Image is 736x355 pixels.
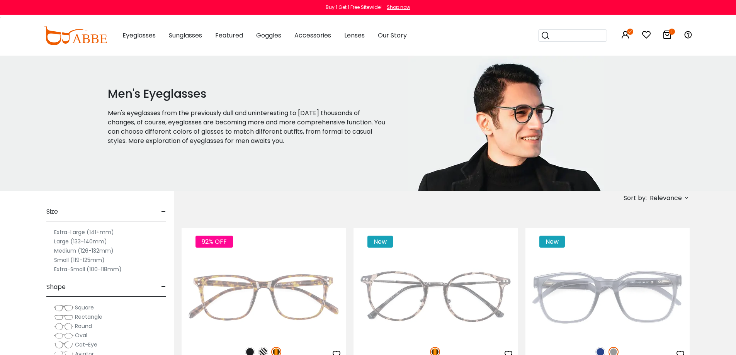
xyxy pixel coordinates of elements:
[54,246,114,255] label: Medium (126-132mm)
[54,265,122,274] label: Extra-Small (100-118mm)
[54,228,114,237] label: Extra-Large (141+mm)
[344,31,365,40] span: Lenses
[408,56,604,191] img: men's eyeglasses
[387,4,410,11] div: Shop now
[650,191,682,205] span: Relevance
[108,87,389,101] h1: Men's Eyeglasses
[525,256,690,338] img: Gray Barnett - TR ,Universal Bridge Fit
[75,341,97,348] span: Cat-Eye
[215,31,243,40] span: Featured
[75,322,92,330] span: Round
[75,304,94,311] span: Square
[54,255,105,265] label: Small (119-125mm)
[108,109,389,146] p: Men's eyeglasses from the previously dull and uninteresting to [DATE] thousands of changes, of co...
[182,256,346,338] img: Tortoise Clinoster - Plastic ,Universal Bridge Fit
[54,332,73,340] img: Oval.png
[75,313,102,321] span: Rectangle
[44,26,107,45] img: abbeglasses.com
[256,31,281,40] span: Goggles
[378,31,407,40] span: Our Story
[383,4,410,10] a: Shop now
[54,341,73,349] img: Cat-Eye.png
[75,331,87,339] span: Oval
[367,236,393,248] span: New
[669,29,675,35] i: 1
[169,31,202,40] span: Sunglasses
[326,4,382,11] div: Buy 1 Get 1 Free Sitewide!
[54,323,73,330] img: Round.png
[54,304,73,312] img: Square.png
[663,32,672,41] a: 1
[161,202,166,221] span: -
[195,236,233,248] span: 92% OFF
[624,194,647,202] span: Sort by:
[354,256,518,338] img: Tortoise Commerce - TR ,Adjust Nose Pads
[46,278,66,296] span: Shape
[122,31,156,40] span: Eyeglasses
[294,31,331,40] span: Accessories
[46,202,58,221] span: Size
[54,313,73,321] img: Rectangle.png
[161,278,166,296] span: -
[54,237,107,246] label: Large (133-140mm)
[539,236,565,248] span: New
